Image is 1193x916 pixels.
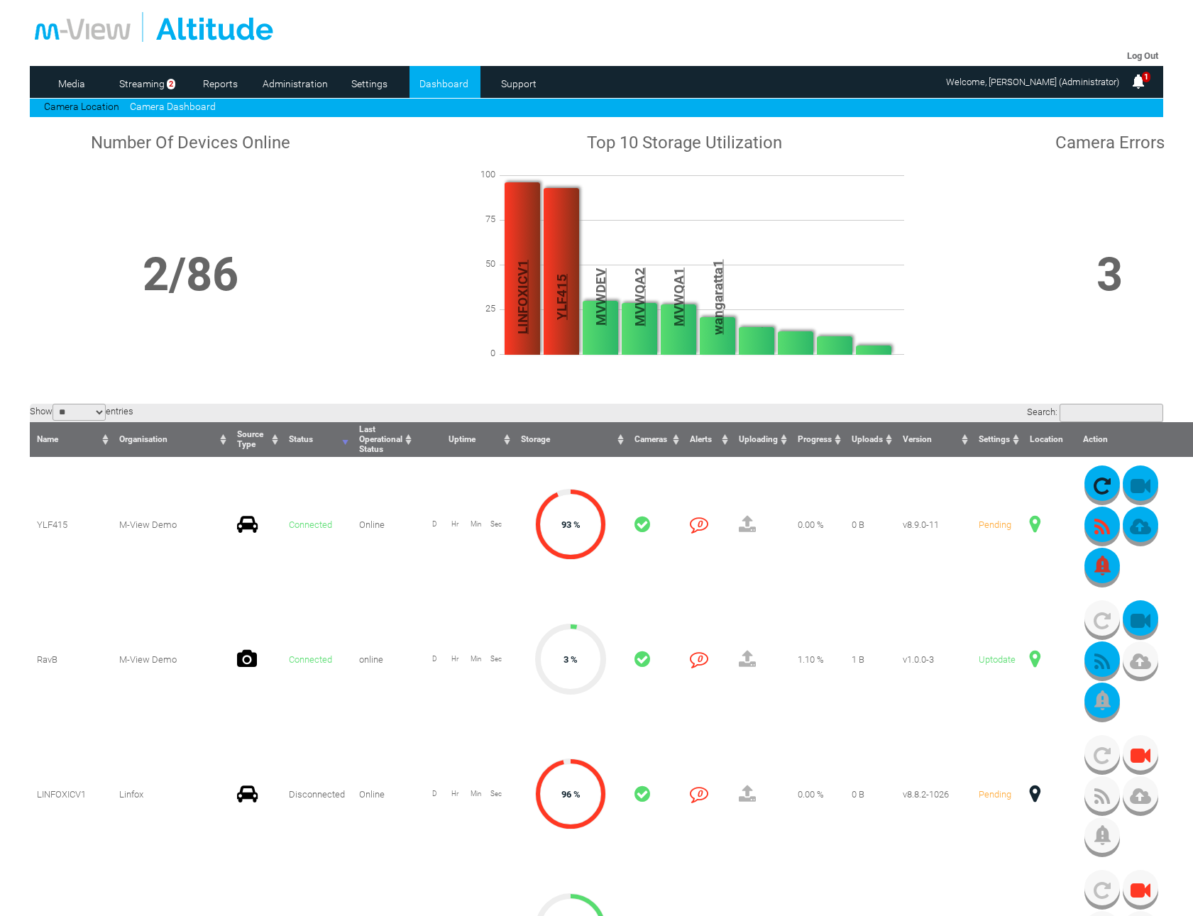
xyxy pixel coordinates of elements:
[514,422,627,457] th: Storage : activate to sort column ascending
[53,404,106,421] select: Showentries
[424,655,444,663] span: D
[896,727,972,861] td: v8.8.2-1026
[1094,825,1111,845] img: bell_icon_gray.png
[903,434,932,444] span: Version
[732,422,791,457] th: Uploading : activate to sort column ascending
[1083,434,1108,444] span: Action
[1060,404,1163,422] input: Search:
[979,434,1010,444] span: Settings
[563,654,578,665] span: 3 %
[521,434,550,444] span: Storage
[852,434,883,444] span: Uploads
[130,101,216,112] a: Camera Dashboard
[486,790,507,798] span: Sec
[593,209,609,386] span: MVWDEV
[896,422,972,457] th: Version : activate to sort column ascending
[1142,72,1150,82] span: 1
[355,133,1015,153] h1: Top 10 Storage Utilization
[798,654,824,665] span: 1.10 %
[632,209,648,386] span: MVWQA2
[119,654,177,665] span: M-View Demo
[409,73,478,94] a: Dashboard
[30,422,112,457] th: Name : activate to sort column ascending
[30,406,133,416] label: Show entries
[119,434,167,444] span: Organisation
[111,73,172,94] a: Streaming
[798,789,824,800] span: 0.00 %
[515,209,531,386] span: LINFOXICV1
[424,520,444,528] span: D
[896,457,972,592] td: v8.9.0-11
[946,77,1119,87] span: Welcome, [PERSON_NAME] (Administrator)
[352,592,416,727] td: online
[289,519,332,530] span: Connected
[35,248,346,302] h1: 2/86
[460,258,502,269] span: 50
[37,73,106,94] a: Media
[554,209,570,386] span: YLF415
[690,785,708,803] i: 0
[230,422,281,457] th: Source Type : activate to sort column ascending
[466,520,486,528] span: Min
[1127,50,1158,61] a: Log Out
[979,519,1011,530] span: Pending
[460,169,502,180] span: 100
[690,515,708,534] i: 0
[415,422,514,457] th: Uptime : activate to sort column ascending
[486,655,507,663] span: Sec
[1030,434,1063,444] span: Location
[683,422,732,457] th: Alerts : activate to sort column ascending
[445,790,466,798] span: Hr
[979,789,1011,800] span: Pending
[739,434,778,444] span: Uploading
[1023,422,1076,457] th: Location
[1094,556,1111,575] img: bell_icon_red.png
[1094,690,1111,710] img: bell_icon_gray.png
[289,789,345,800] span: Disconnected
[449,434,475,444] span: Uptime
[791,422,845,457] th: Progress : activate to sort column ascending
[460,303,502,314] span: 25
[289,434,313,444] span: Status
[561,519,581,530] span: 93 %
[424,790,444,798] span: D
[37,789,86,800] span: LINFOXICV1
[167,79,175,89] span: 2
[237,429,263,449] span: Source Type
[445,655,466,663] span: Hr
[710,209,726,386] span: wangaratta1
[445,520,466,528] span: Hr
[186,73,255,94] a: Reports
[972,422,1023,457] th: Settings : activate to sort column ascending
[352,457,416,592] td: Online
[798,434,832,444] span: Progress
[690,650,708,668] i: 0
[484,73,553,94] a: Support
[37,519,67,530] span: YLF415
[845,727,896,861] td: 0 B
[466,655,486,663] span: Min
[690,434,712,444] span: Alerts
[845,422,896,457] th: Uploads : activate to sort column ascending
[845,457,896,592] td: 0 B
[282,422,352,457] th: Status : activate to sort column ascending
[44,101,119,112] a: Camera Location
[460,348,502,358] span: 0
[260,73,329,94] a: Administration
[486,520,507,528] span: Sec
[634,434,667,444] span: Cameras
[352,727,416,861] td: Online
[1130,73,1147,90] img: bell25.png
[119,789,143,800] span: Linfox
[335,73,404,94] a: Settings
[627,422,683,457] th: Cameras : activate to sort column ascending
[1027,407,1163,417] label: Search:
[979,654,1016,665] span: Uptodate
[37,434,58,444] span: Name
[798,519,824,530] span: 0.00 %
[37,654,57,665] span: RavB
[466,790,486,798] span: Min
[352,422,416,457] th: Last Operational Status : activate to sort column ascending
[561,789,581,800] span: 96 %
[896,592,972,727] td: v1.0.0-3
